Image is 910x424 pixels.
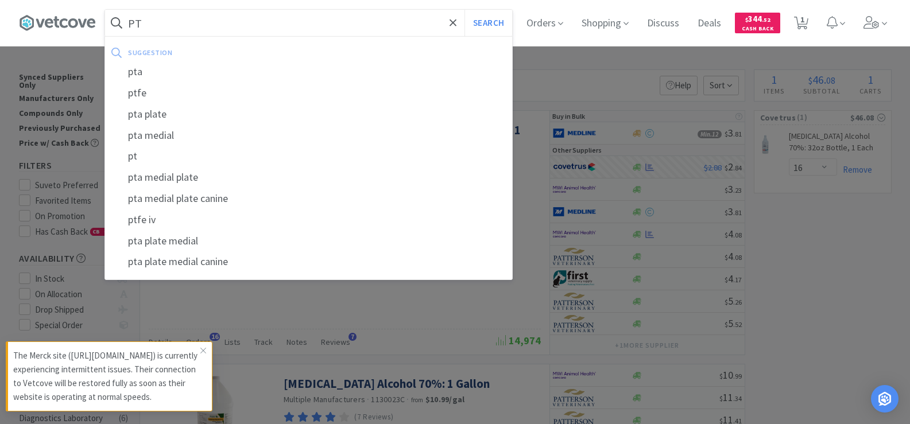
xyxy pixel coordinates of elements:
input: Search by item, sku, manufacturer, ingredient, size... [105,10,512,36]
a: Discuss [642,18,684,29]
div: pta plate medial canine [105,251,512,273]
span: 344 [745,13,770,24]
div: pta medial [105,125,512,146]
div: ptfe iv [105,209,512,231]
span: $ [745,16,748,24]
button: Search [464,10,512,36]
div: pta plate [105,104,512,125]
span: Cash Back [742,26,773,33]
a: 1 [789,20,813,30]
div: pta medial plate canine [105,188,512,209]
div: pt [105,146,512,167]
a: Deals [693,18,726,29]
div: pta plate medial [105,231,512,252]
span: . 52 [762,16,770,24]
div: pta medial plate [105,167,512,188]
div: Open Intercom Messenger [871,385,899,413]
div: pta [105,61,512,83]
div: ptfe [105,83,512,104]
a: $344.52Cash Back [735,7,780,38]
div: suggestion [128,44,339,61]
p: The Merck site ([URL][DOMAIN_NAME]) is currently experiencing intermittent issues. Their connecti... [13,349,200,404]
